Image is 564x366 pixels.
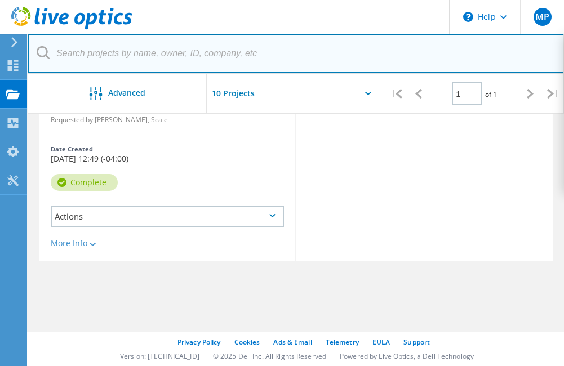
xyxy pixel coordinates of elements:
[39,140,295,168] div: [DATE] 12:49 (-04:00)
[213,351,326,361] li: © 2025 Dell Inc. All Rights Reserved
[11,24,132,32] a: Live Optics Dashboard
[108,89,145,97] span: Advanced
[385,74,408,114] div: |
[273,337,312,347] a: Ads & Email
[51,117,284,123] span: Requested by [PERSON_NAME], Scale
[463,12,473,22] svg: \n
[340,351,474,361] li: Powered by Live Optics, a Dell Technology
[51,206,284,227] div: Actions
[372,337,390,347] a: EULA
[403,337,430,347] a: Support
[120,351,199,361] li: Version: [TECHNICAL_ID]
[51,239,284,247] div: More Info
[51,174,118,191] div: Complete
[177,337,221,347] a: Privacy Policy
[51,146,284,152] div: Date Created
[485,90,497,99] span: of 1
[326,337,359,347] a: Telemetry
[535,12,549,21] span: MP
[541,74,564,114] div: |
[234,337,260,347] a: Cookies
